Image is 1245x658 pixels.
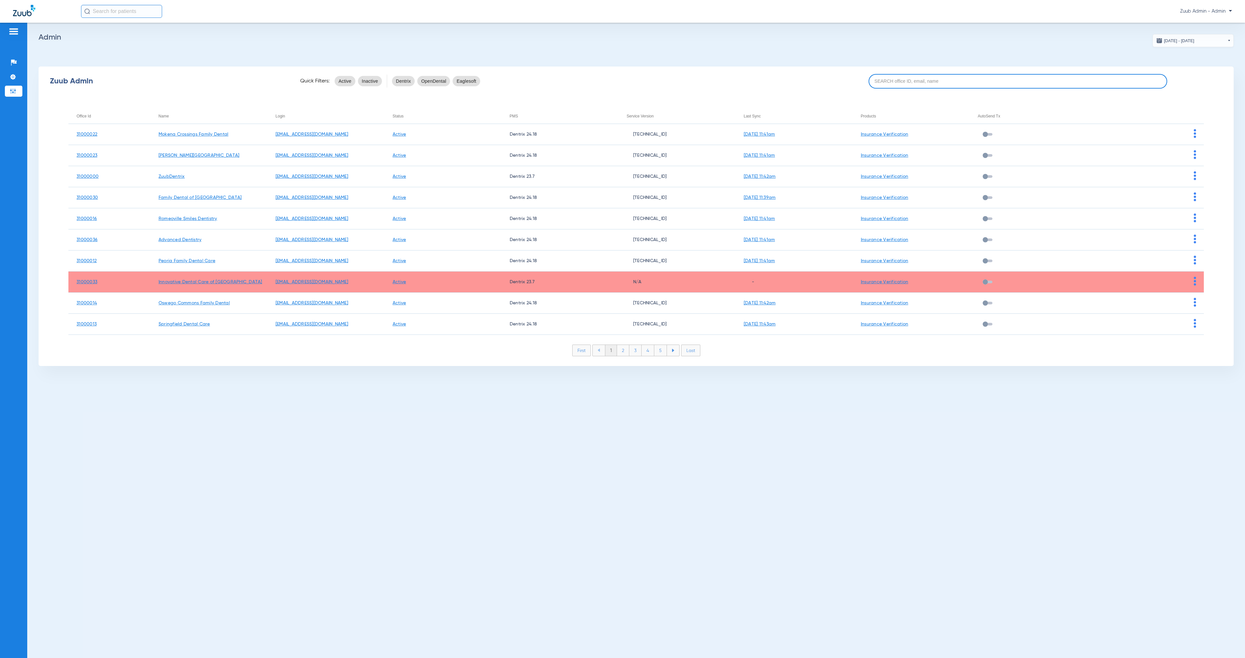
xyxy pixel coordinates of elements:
a: [EMAIL_ADDRESS][DOMAIN_NAME] [276,132,348,137]
a: Insurance Verification [861,322,908,326]
img: group-dot-blue.svg [1194,150,1196,159]
div: AutoSend Tx [978,113,1000,120]
div: Last Sync [744,113,761,120]
a: Advanced Dentistry [159,238,202,242]
a: Active [393,280,406,284]
a: Romeoville Smiles Dentistry [159,216,217,221]
div: PMS [510,113,619,120]
td: [TECHNICAL_ID] [619,124,736,145]
a: [DATE] 11:41am [744,153,775,158]
li: First [572,345,591,356]
td: Dentrix 23.7 [502,272,619,293]
span: Eaglesoft [456,78,476,84]
a: Springfield Dental Care [159,322,210,326]
span: Dentrix [396,78,411,84]
img: group-dot-blue.svg [1194,277,1196,286]
a: Active [393,132,406,137]
td: Dentrix 24.18 [502,145,619,166]
a: [DATE] 11:43am [744,322,776,326]
td: Dentrix 24.18 [502,293,619,314]
span: - [744,280,754,284]
td: [TECHNICAL_ID] [619,166,736,187]
a: 31000036 [77,238,98,242]
a: ZuubDentrix [159,174,185,179]
div: Status [393,113,502,120]
div: Login [276,113,285,120]
a: [EMAIL_ADDRESS][DOMAIN_NAME] [276,174,348,179]
td: [TECHNICAL_ID] [619,229,736,250]
a: [EMAIL_ADDRESS][DOMAIN_NAME] [276,322,348,326]
div: Login [276,113,385,120]
td: Dentrix 24.18 [502,314,619,335]
img: group-dot-blue.svg [1194,256,1196,264]
a: Insurance Verification [861,132,908,137]
td: Dentrix 24.18 [502,250,619,272]
td: Dentrix 24.18 [502,208,619,229]
a: Active [393,153,406,158]
img: group-dot-blue.svg [1194,235,1196,243]
mat-chip-listbox: status-filters [335,75,382,88]
div: Name [159,113,267,120]
img: arrow-right-blue.svg [672,349,674,352]
td: Dentrix 24.18 [502,124,619,145]
a: 31000012 [77,259,97,263]
a: Insurance Verification [861,301,908,305]
img: hamburger-icon [8,28,19,35]
a: [DATE] 11:39am [744,195,776,200]
span: OpenDental [421,78,446,84]
a: Insurance Verification [861,195,908,200]
td: [TECHNICAL_ID] [619,145,736,166]
img: Search Icon [84,8,90,14]
img: group-dot-blue.svg [1194,192,1196,201]
td: [TECHNICAL_ID] [619,314,736,335]
a: 31000030 [77,195,98,200]
img: group-dot-blue.svg [1194,171,1196,180]
a: [EMAIL_ADDRESS][DOMAIN_NAME] [276,280,348,284]
td: N/A [619,272,736,293]
span: Active [338,78,351,84]
a: Active [393,238,406,242]
td: Dentrix 23.7 [502,166,619,187]
a: Insurance Verification [861,238,908,242]
a: [EMAIL_ADDRESS][DOMAIN_NAME] [276,216,348,221]
input: SEARCH office ID, email, name [869,74,1168,89]
input: Search for patients [81,5,162,18]
a: Insurance Verification [861,280,908,284]
a: Peoria Family Dental Care [159,259,215,263]
span: Zuub Admin - Admin [1180,8,1232,15]
a: 31000022 [77,132,97,137]
img: group-dot-blue.svg [1194,319,1196,328]
a: Insurance Verification [861,216,908,221]
a: [EMAIL_ADDRESS][DOMAIN_NAME] [276,301,348,305]
img: arrow-left-blue.svg [598,348,600,352]
a: [EMAIL_ADDRESS][DOMAIN_NAME] [276,259,348,263]
a: Active [393,174,406,179]
div: Office Id [77,113,91,120]
img: date.svg [1156,37,1163,44]
a: Active [393,195,406,200]
img: Zuub Logo [13,5,35,16]
td: Dentrix 24.18 [502,187,619,208]
span: Inactive [362,78,378,84]
div: Products [861,113,970,120]
a: Active [393,322,406,326]
div: Office Id [77,113,150,120]
a: Oswego Commons Family Dental [159,301,230,305]
div: Zuub Admin [50,78,289,84]
a: [DATE] 11:41am [744,259,775,263]
div: Products [861,113,876,120]
div: Name [159,113,169,120]
li: 1 [605,345,617,356]
div: Last Sync [744,113,853,120]
li: 4 [642,345,654,356]
a: 31000013 [77,322,97,326]
a: Innovative Dental Care of [GEOGRAPHIC_DATA] [159,280,262,284]
span: Quick Filters: [300,78,330,84]
a: 31000014 [77,301,97,305]
a: [EMAIL_ADDRESS][DOMAIN_NAME] [276,238,348,242]
div: Service Version [627,113,736,120]
td: [TECHNICAL_ID] [619,293,736,314]
a: 31000000 [77,174,99,179]
td: [TECHNICAL_ID] [619,250,736,272]
div: Status [393,113,404,120]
